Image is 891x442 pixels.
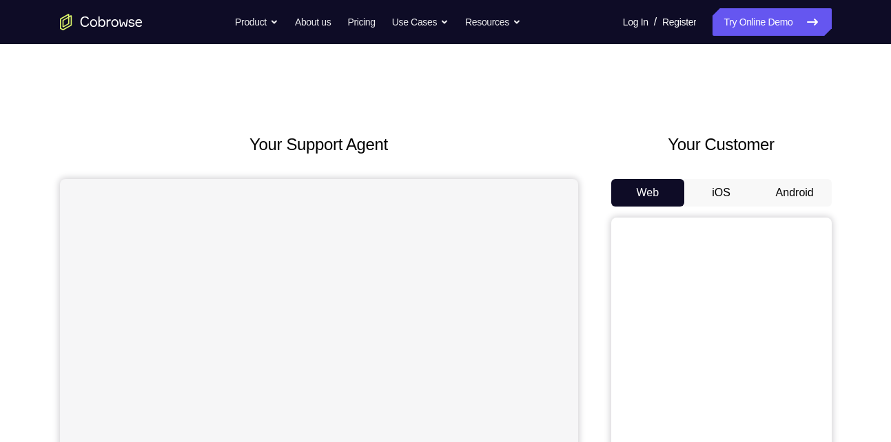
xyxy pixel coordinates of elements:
[758,179,832,207] button: Android
[465,8,521,36] button: Resources
[60,132,578,157] h2: Your Support Agent
[623,8,648,36] a: Log In
[654,14,657,30] span: /
[684,179,758,207] button: iOS
[392,8,449,36] button: Use Cases
[611,132,832,157] h2: Your Customer
[235,8,278,36] button: Product
[60,14,143,30] a: Go to the home page
[662,8,696,36] a: Register
[295,8,331,36] a: About us
[347,8,375,36] a: Pricing
[713,8,831,36] a: Try Online Demo
[611,179,685,207] button: Web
